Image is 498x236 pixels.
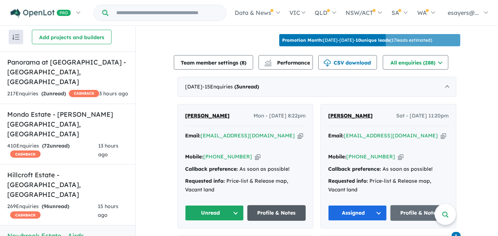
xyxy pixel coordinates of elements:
div: Price-list & Release map, Vacant land [185,177,306,194]
strong: Requested info: [185,178,225,184]
strong: ( unread) [42,203,69,210]
span: Mon - [DATE] 8:22pm [254,112,306,120]
span: esayers@... [448,9,479,16]
button: Copy [441,132,446,140]
button: Assigned [328,205,387,221]
strong: Email: [328,132,344,139]
h5: Panorama at [GEOGRAPHIC_DATA] - [GEOGRAPHIC_DATA] , [GEOGRAPHIC_DATA] [7,57,128,87]
strong: Mobile: [185,153,203,160]
span: 3 hours ago [99,90,128,97]
a: Profile & Notes [247,205,306,221]
button: Copy [398,153,403,161]
h5: Hillcroft Estate - [GEOGRAPHIC_DATA] , [GEOGRAPHIC_DATA] [7,170,128,199]
span: CASHBACK [69,90,99,97]
strong: ( unread) [41,90,66,97]
button: Performance [259,55,313,70]
h5: Mondo Estate - [PERSON_NAME][GEOGRAPHIC_DATA] , [GEOGRAPHIC_DATA] [7,109,128,139]
span: 96 [43,203,49,210]
span: [PERSON_NAME] [328,112,373,119]
a: [PHONE_NUMBER] [346,153,395,160]
button: Team member settings (8) [174,55,253,70]
strong: Callback preference: [328,166,381,172]
span: Performance [265,59,310,66]
span: 13 hours ago [98,142,118,158]
img: line-chart.svg [265,59,271,63]
strong: ( unread) [234,83,259,90]
span: [PERSON_NAME] [185,112,230,119]
button: Add projects and builders [32,30,112,44]
span: CASHBACK [10,150,41,158]
img: sort.svg [12,34,20,40]
a: [PERSON_NAME] [328,112,373,120]
div: 217 Enquir ies [7,90,99,98]
a: [EMAIL_ADDRESS][DOMAIN_NAME] [201,132,295,139]
img: bar-chart.svg [264,62,272,66]
span: 3 [236,83,239,90]
strong: ( unread) [42,142,70,149]
a: [PERSON_NAME] [185,112,230,120]
div: 269 Enquir ies [7,202,98,220]
span: 2 [43,90,46,97]
div: As soon as possible! [185,165,306,174]
a: Profile & Notes [390,205,449,221]
span: 72 [44,142,50,149]
div: Price-list & Release map, Vacant land [328,177,449,194]
strong: Callback preference: [185,166,238,172]
button: All enquiries (288) [383,55,448,70]
img: Openlot PRO Logo White [11,9,71,18]
span: 15 hours ago [98,203,118,218]
b: 10 unique leads [356,37,390,43]
button: CSV download [318,55,377,70]
div: [DATE] [177,77,456,97]
a: [EMAIL_ADDRESS][DOMAIN_NAME] [344,132,438,139]
input: Try estate name, suburb, builder or developer [110,5,225,21]
a: [PHONE_NUMBER] [203,153,252,160]
strong: Requested info: [328,178,368,184]
b: Promotion Month: [282,37,323,43]
div: 410 Enquir ies [7,142,98,159]
strong: Email: [185,132,201,139]
span: - 15 Enquir ies [202,83,259,90]
strong: Mobile: [328,153,346,160]
span: 8 [242,59,244,66]
button: Unread [185,205,244,221]
span: CASHBACK [10,211,41,219]
button: Copy [298,132,303,140]
p: [DATE] - [DATE] - ( 17 leads estimated) [282,37,432,44]
button: Copy [255,153,260,161]
img: download icon [324,59,331,67]
span: Sat - [DATE] 11:20pm [396,112,449,120]
div: As soon as possible! [328,165,449,174]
